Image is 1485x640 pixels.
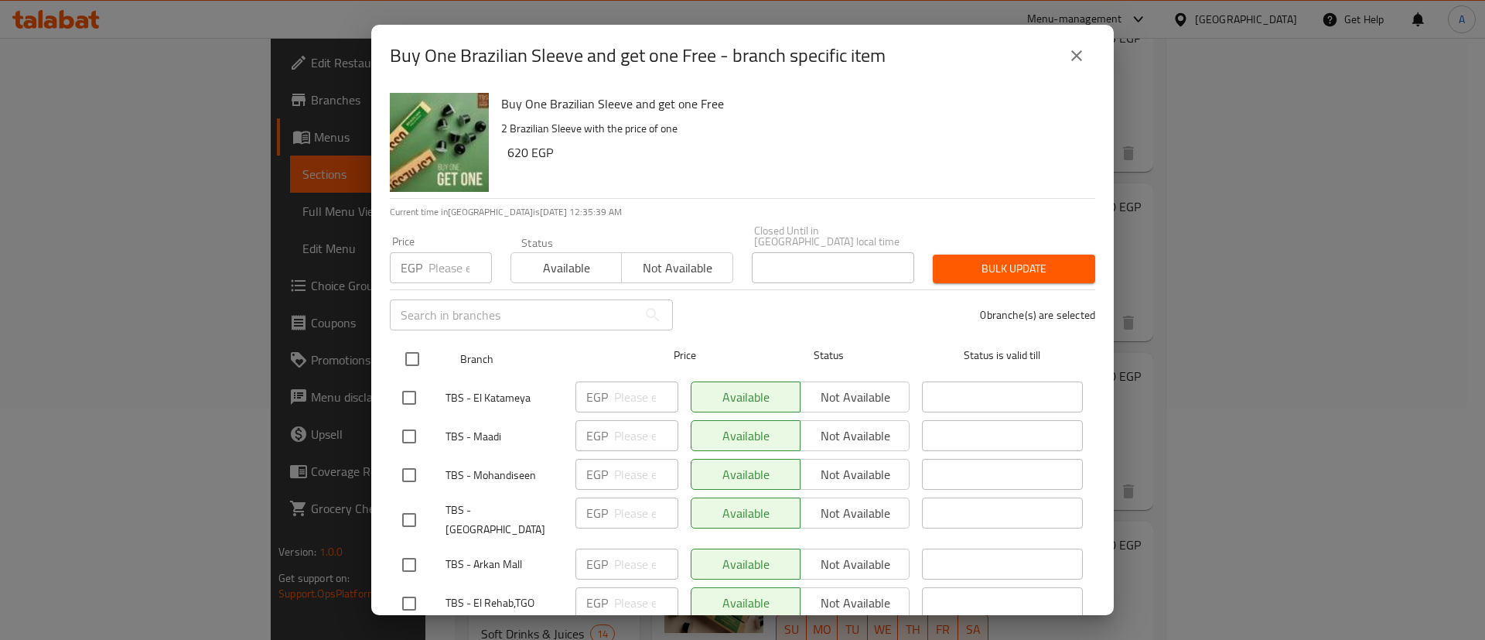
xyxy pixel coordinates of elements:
[586,465,608,484] p: EGP
[390,93,489,192] img: Buy One Brazilian Sleeve and get one Free
[1058,37,1095,74] button: close
[614,498,678,529] input: Please enter price
[933,255,1095,283] button: Bulk update
[749,346,910,365] span: Status
[510,252,622,283] button: Available
[614,382,678,412] input: Please enter price
[501,93,1083,115] h6: Buy One Brazilian Sleeve and get one Free
[507,142,1083,163] h6: 620 EGP
[586,426,608,445] p: EGP
[945,259,1083,279] span: Bulk update
[614,549,678,580] input: Please enter price
[390,43,886,68] h2: Buy One Brazilian Sleeve and get one Free - branch specific item
[517,257,616,279] span: Available
[633,346,736,365] span: Price
[401,258,422,277] p: EGP
[586,388,608,406] p: EGP
[628,257,726,279] span: Not available
[445,466,563,485] span: TBS - Mohandiseen
[460,350,621,369] span: Branch
[614,420,678,451] input: Please enter price
[614,459,678,490] input: Please enter price
[445,427,563,447] span: TBS - Maadi
[922,346,1083,365] span: Status is valid till
[390,205,1095,219] p: Current time in [GEOGRAPHIC_DATA] is [DATE] 12:35:39 AM
[980,307,1095,323] p: 0 branche(s) are selected
[445,594,563,613] span: TBS - El Rehab,TGO
[614,587,678,618] input: Please enter price
[390,299,637,330] input: Search in branches
[445,501,563,539] span: TBS - [GEOGRAPHIC_DATA]
[586,594,608,612] p: EGP
[501,119,1083,139] p: 2 Brazilian Sleeve with the price of one
[586,504,608,522] p: EGP
[428,252,492,283] input: Please enter price
[586,555,608,573] p: EGP
[445,555,563,574] span: TBS - Arkan Mall
[445,388,563,408] span: TBS - El Katameya
[621,252,732,283] button: Not available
